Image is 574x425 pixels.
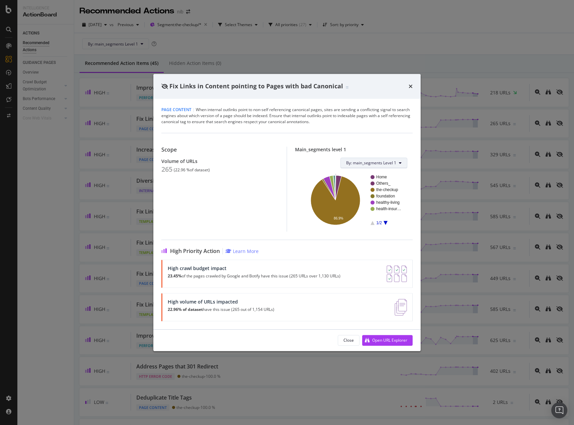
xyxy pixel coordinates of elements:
text: Others_ [376,181,391,186]
div: modal [153,74,421,351]
img: Equal [346,86,348,88]
a: Learn More [226,248,259,254]
text: 86.9% [334,217,343,220]
button: Close [338,335,360,346]
div: High crawl budget impact [168,265,340,271]
strong: 22.96% of dataset [168,307,203,312]
div: times [409,82,413,91]
span: High Priority Action [170,248,220,254]
svg: A chart. [300,174,407,226]
text: the-checkup [376,187,398,192]
text: health-insur… [376,206,401,211]
div: Open Intercom Messenger [551,402,567,418]
p: of the pages crawled by Google and Botify have this issue (265 URLs over 1,130 URLs) [168,274,340,278]
img: e5DMFwAAAABJRU5ErkJggg== [395,299,407,316]
div: Learn More [233,248,259,254]
div: High volume of URLs impacted [168,299,274,305]
text: healthy-living [376,200,400,205]
div: Main_segments level 1 [295,147,413,152]
span: Fix Links in Content pointing to Pages with bad Canonical [169,82,343,90]
text: foundation [376,194,395,198]
div: Scope [161,147,279,153]
span: By: main_segments Level 1 [346,160,396,166]
div: Close [343,337,354,343]
div: 265 [161,165,172,173]
span: Page Content [161,107,191,112]
div: eye-slash [161,84,168,89]
p: have this issue (265 out of 1,154 URLs) [168,307,274,312]
img: AY0oso9MOvYAAAAASUVORK5CYII= [387,265,407,282]
div: Volume of URLs [161,158,279,164]
button: Open URL Explorer [362,335,413,346]
button: By: main_segments Level 1 [340,158,407,168]
strong: 23.45% [168,273,182,279]
div: Open URL Explorer [372,337,407,343]
div: ( 22.96 % of dataset ) [174,168,210,172]
div: When internal outlinks point to non-self referencing canonical pages, sites are sending a conflic... [161,107,413,125]
text: Home [376,175,387,179]
span: | [192,107,195,112]
text: 1/2 [376,221,382,225]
